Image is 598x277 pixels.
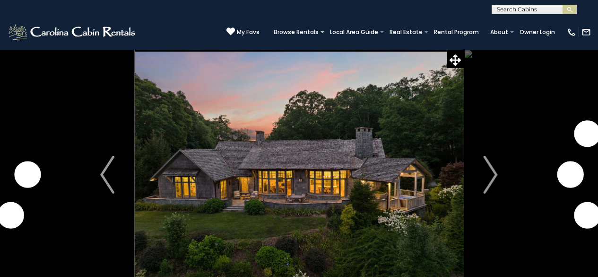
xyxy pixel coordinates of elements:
[567,27,576,37] img: phone-regular-white.png
[226,27,260,37] a: My Favs
[484,156,498,194] img: arrow
[485,26,513,39] a: About
[325,26,383,39] a: Local Area Guide
[100,156,114,194] img: arrow
[237,28,260,36] span: My Favs
[515,26,560,39] a: Owner Login
[7,23,138,42] img: White-1-2.png
[269,26,323,39] a: Browse Rentals
[581,27,591,37] img: mail-regular-white.png
[385,26,427,39] a: Real Estate
[429,26,484,39] a: Rental Program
